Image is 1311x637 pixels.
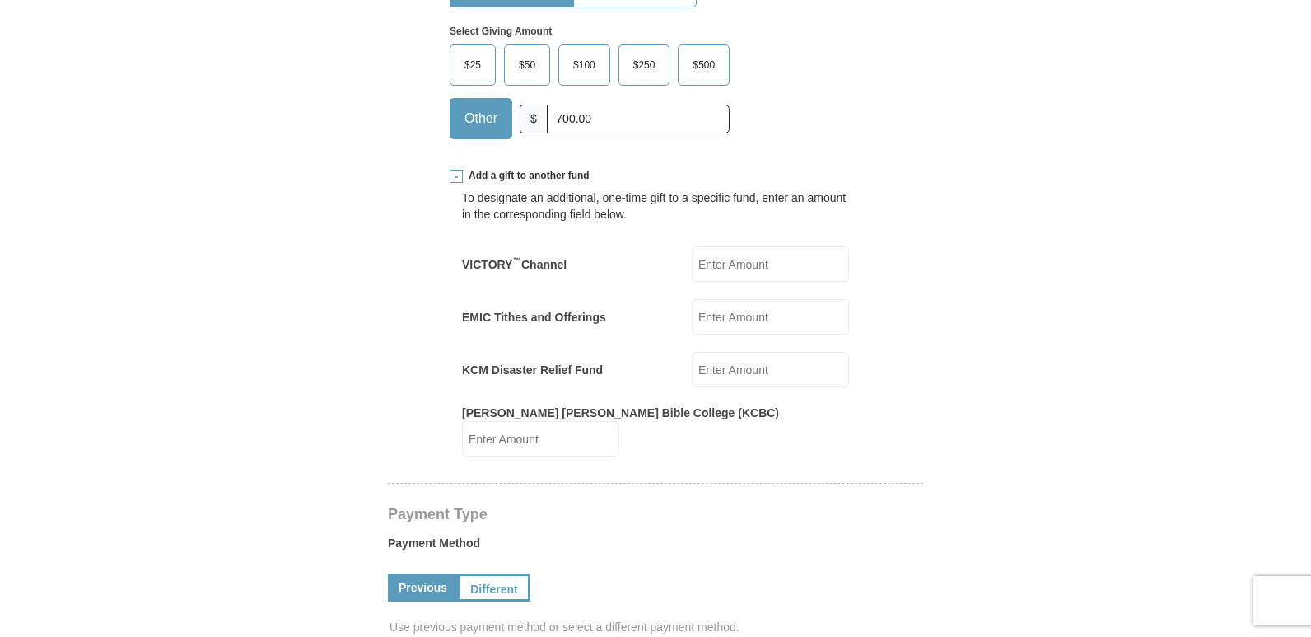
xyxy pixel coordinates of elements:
[450,26,552,37] strong: Select Giving Amount
[462,421,619,457] input: Enter Amount
[684,53,723,77] span: $500
[547,105,730,133] input: Other Amount
[462,256,567,273] label: VICTORY Channel
[692,246,849,282] input: Enter Amount
[462,309,606,326] label: EMIC Tithes and Offerings
[390,619,925,635] span: Use previous payment method or select a different payment method.
[388,508,923,521] h4: Payment Type
[388,535,923,560] label: Payment Method
[692,352,849,387] input: Enter Amount
[458,574,530,602] a: Different
[463,169,590,183] span: Add a gift to another fund
[462,405,779,421] label: [PERSON_NAME] [PERSON_NAME] Bible College (KCBC)
[456,106,506,131] span: Other
[462,190,849,222] div: To designate an additional, one-time gift to a specific fund, enter an amount in the correspondin...
[512,255,521,265] sup: ™
[511,53,544,77] span: $50
[692,299,849,335] input: Enter Amount
[625,53,664,77] span: $250
[456,53,489,77] span: $25
[388,574,458,602] a: Previous
[462,362,603,378] label: KCM Disaster Relief Fund
[565,53,604,77] span: $100
[520,105,548,133] span: $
